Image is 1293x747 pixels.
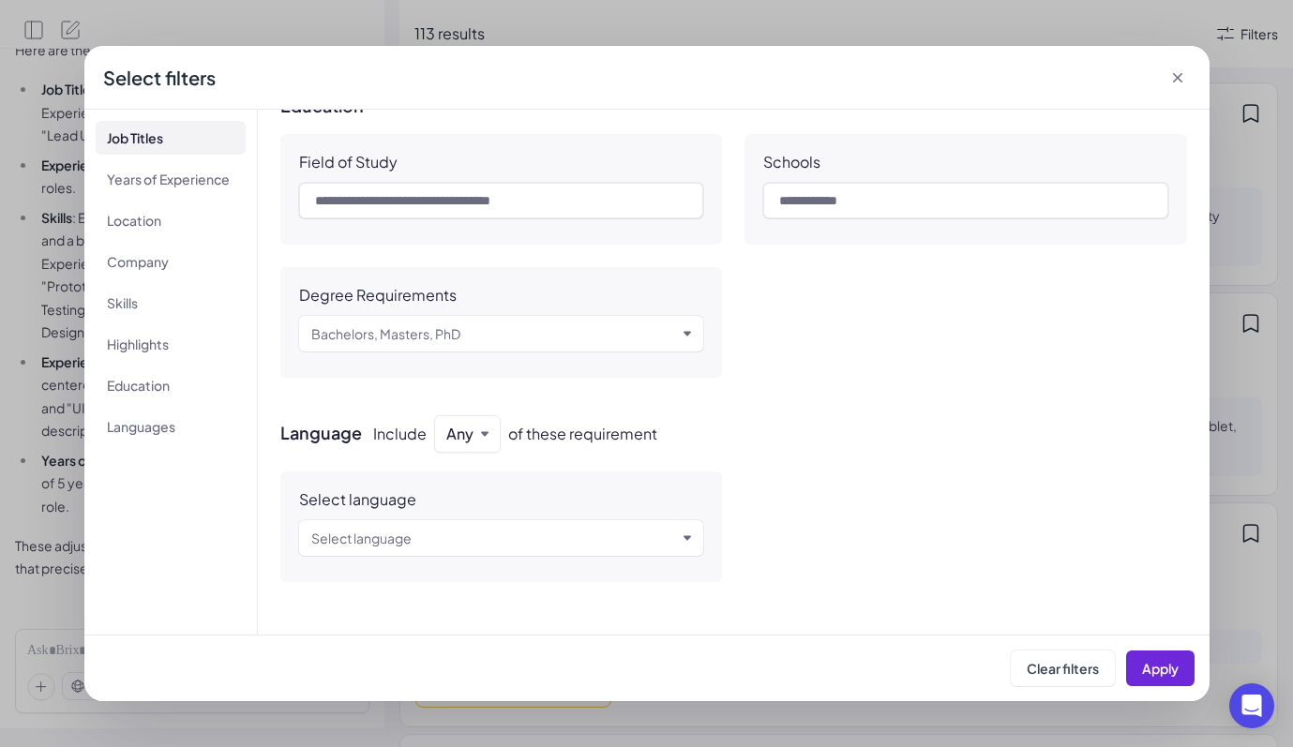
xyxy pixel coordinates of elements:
li: Location [96,203,246,237]
div: Select language [311,527,412,549]
li: Job Titles [96,121,246,155]
li: Years of Experience [96,162,246,196]
div: Select filters [103,65,216,91]
button: Select language [311,527,677,549]
li: Highlights [96,327,246,361]
span: Clear filters [1027,660,1099,677]
li: Company [96,245,246,278]
div: Bachelors, Masters, PhD [311,322,460,345]
h3: Language [280,415,1187,453]
span: Include [373,425,427,443]
button: Bachelors, Masters, PhD [311,322,677,345]
div: Open Intercom Messenger [1229,683,1274,728]
div: Degree Requirements [299,286,457,305]
span: of these requirement [508,425,657,443]
div: Field of Study [299,153,398,172]
h3: Education [280,97,1187,115]
span: Apply [1142,660,1179,677]
li: Education [96,368,246,402]
button: Apply [1126,650,1195,686]
button: Clear filters [1011,650,1115,686]
button: Any [446,423,474,445]
div: Schools [763,153,820,172]
li: Skills [96,286,246,320]
div: Select language [299,490,416,509]
li: Languages [96,410,246,443]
